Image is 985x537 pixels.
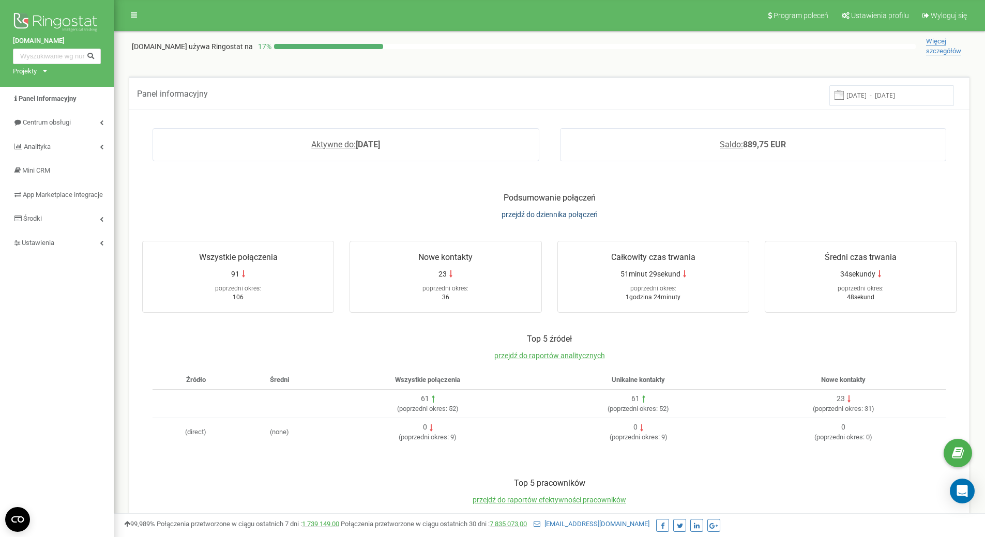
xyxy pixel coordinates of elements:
a: 1 739 149,00 [302,520,339,528]
div: Projekty [13,67,37,76]
p: 17 % [253,41,274,52]
span: ( 52 ) [608,405,669,412]
span: Saldo: [720,140,743,149]
span: używa Ringostat na [189,42,253,51]
span: Nowe kontakty [418,252,473,262]
span: Ustawienia profilu [851,11,909,20]
p: [DOMAIN_NAME] [132,41,253,52]
span: Program poleceń [774,11,828,20]
a: Saldo:889,75 EUR [720,140,786,149]
span: Wyloguj się [931,11,967,20]
div: Open Intercom Messenger [950,479,975,503]
div: 0 [423,422,427,433]
span: Wszystkie połączenia [395,376,460,383]
span: ( 52 ) [397,405,459,412]
a: Aktywne do:[DATE] [311,140,380,149]
span: Centrum obsługi [23,118,71,126]
span: Całkowity czas trwania [611,252,695,262]
span: 99,989% [124,520,155,528]
span: Wszystkie połączenia [199,252,278,262]
span: Analityka [24,143,51,150]
span: Top 5 źródeł [527,334,572,344]
span: ( 9 ) [610,433,668,441]
a: przejdź do dziennika połączeń [502,210,598,219]
span: poprzedni okres: [815,405,863,412]
span: Więcej szczegółów [926,37,961,55]
span: Aktywne do: [311,140,356,149]
input: Wyszukiwanie wg numeru [13,49,101,64]
div: 23 [837,394,845,404]
span: 91 [231,269,239,279]
span: 48sekund [847,294,874,301]
span: 51minut 29sekund [620,269,680,279]
a: [DOMAIN_NAME] [13,36,101,46]
span: poprzedni okres: [401,433,449,441]
span: ( 9 ) [399,433,457,441]
span: poprzedni okres: [610,405,658,412]
span: 106 [233,294,244,301]
span: Mini CRM [22,166,50,174]
span: poprzedni okres: [816,433,865,441]
span: 1godzina 24minuty [626,294,680,301]
a: [EMAIL_ADDRESS][DOMAIN_NAME] [534,520,649,528]
span: poprzedni okres: [422,285,468,292]
a: przejdź do raportów analitycznych [494,351,605,360]
span: poprzedni okres: [215,285,261,292]
td: (none) [239,418,320,447]
div: 0 [633,422,638,433]
a: przejdź do raportów efektywności pracowników [473,496,626,504]
span: Średni czas trwania [825,252,897,262]
span: Podsumowanie połączeń [504,193,596,203]
td: (direct) [153,418,239,447]
span: ( 31 ) [813,405,874,412]
span: poprzedni okres: [630,285,676,292]
span: Ustawienia [22,239,54,247]
span: Nowe kontakty [821,376,866,383]
span: 36 [442,294,449,301]
span: Połączenia przetworzone w ciągu ostatnich 30 dni : [341,520,527,528]
span: Panel Informacyjny [19,95,77,102]
div: 61 [631,394,640,404]
a: 7 835 073,00 [490,520,527,528]
span: poprzedni okres: [838,285,884,292]
span: Unikalne kontakty [612,376,665,383]
span: ( 0 ) [814,433,872,441]
span: poprzedni okres: [399,405,447,412]
span: 34sekundy [840,269,875,279]
span: 23 [438,269,447,279]
span: Panel informacyjny [137,89,208,99]
div: 61 [421,394,429,404]
span: App Marketplace integracje [23,191,103,198]
div: 0 [841,422,845,433]
span: poprzedni okres: [612,433,660,441]
span: Środki [23,214,42,222]
span: Połączenia przetworzone w ciągu ostatnich 7 dni : [157,520,339,528]
img: Ringostat logo [13,10,101,36]
button: Open CMP widget [5,507,30,532]
span: Źródło [186,376,206,383]
span: Średni [270,376,289,383]
span: Top 5 pracowników [514,478,585,488]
